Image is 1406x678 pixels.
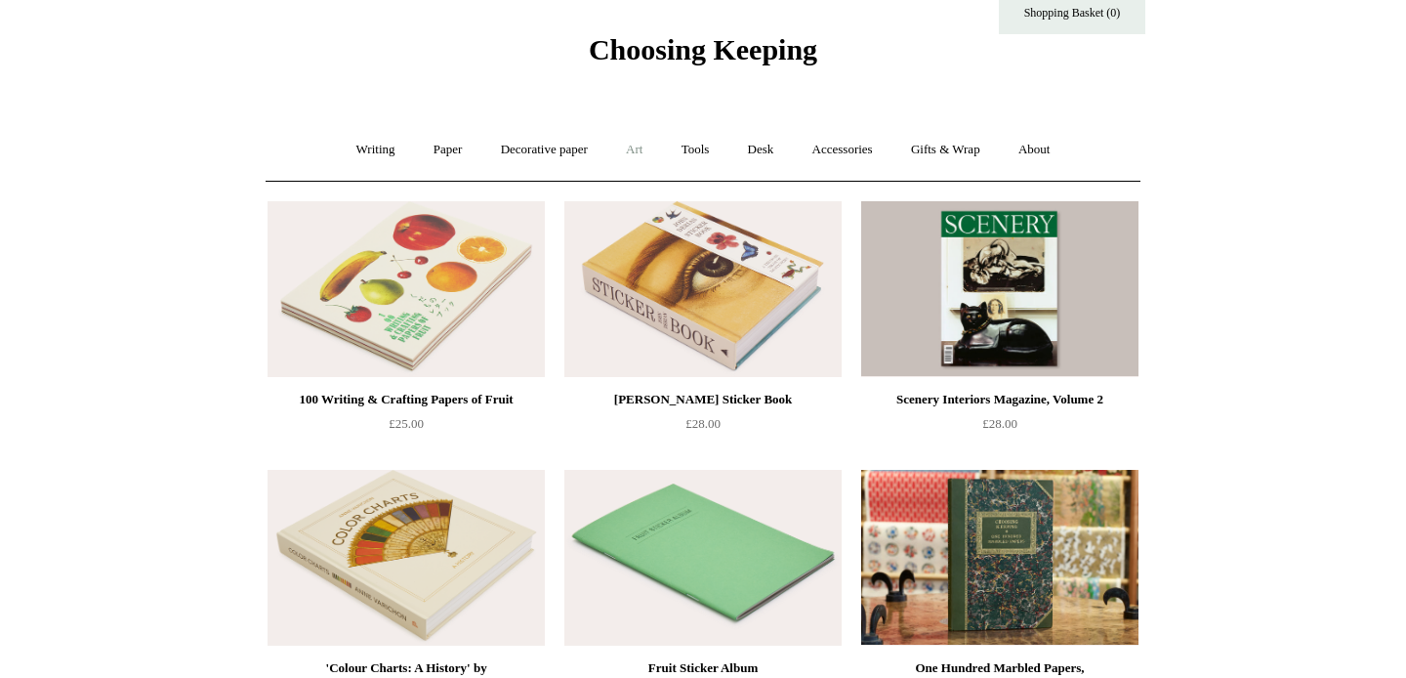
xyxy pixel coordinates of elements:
[268,470,545,646] a: 'Colour Charts: A History' by Anne Varichon 'Colour Charts: A History' by Anne Varichon
[564,470,842,646] img: Fruit Sticker Album
[685,416,721,431] span: £28.00
[589,33,817,65] span: Choosing Keeping
[730,124,792,176] a: Desk
[564,201,842,377] a: John Derian Sticker Book John Derian Sticker Book
[861,201,1138,377] a: Scenery Interiors Magazine, Volume 2 Scenery Interiors Magazine, Volume 2
[564,388,842,468] a: [PERSON_NAME] Sticker Book £28.00
[1001,124,1068,176] a: About
[272,388,540,411] div: 100 Writing & Crafting Papers of Fruit
[866,388,1134,411] div: Scenery Interiors Magazine, Volume 2
[608,124,660,176] a: Art
[268,201,545,377] a: 100 Writing & Crafting Papers of Fruit 100 Writing & Crafting Papers of Fruit
[861,201,1138,377] img: Scenery Interiors Magazine, Volume 2
[564,201,842,377] img: John Derian Sticker Book
[268,470,545,646] img: 'Colour Charts: A History' by Anne Varichon
[861,388,1138,468] a: Scenery Interiors Magazine, Volume 2 £28.00
[483,124,605,176] a: Decorative paper
[339,124,413,176] a: Writing
[569,388,837,411] div: [PERSON_NAME] Sticker Book
[268,201,545,377] img: 100 Writing & Crafting Papers of Fruit
[664,124,727,176] a: Tools
[982,416,1017,431] span: £28.00
[589,49,817,63] a: Choosing Keeping
[389,416,424,431] span: £25.00
[795,124,890,176] a: Accessories
[416,124,480,176] a: Paper
[861,470,1138,646] img: One Hundred Marbled Papers, John Jeffery - Edition 1 of 2
[861,470,1138,646] a: One Hundred Marbled Papers, John Jeffery - Edition 1 of 2 One Hundred Marbled Papers, John Jeffer...
[893,124,998,176] a: Gifts & Wrap
[268,388,545,468] a: 100 Writing & Crafting Papers of Fruit £25.00
[564,470,842,646] a: Fruit Sticker Album Fruit Sticker Album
